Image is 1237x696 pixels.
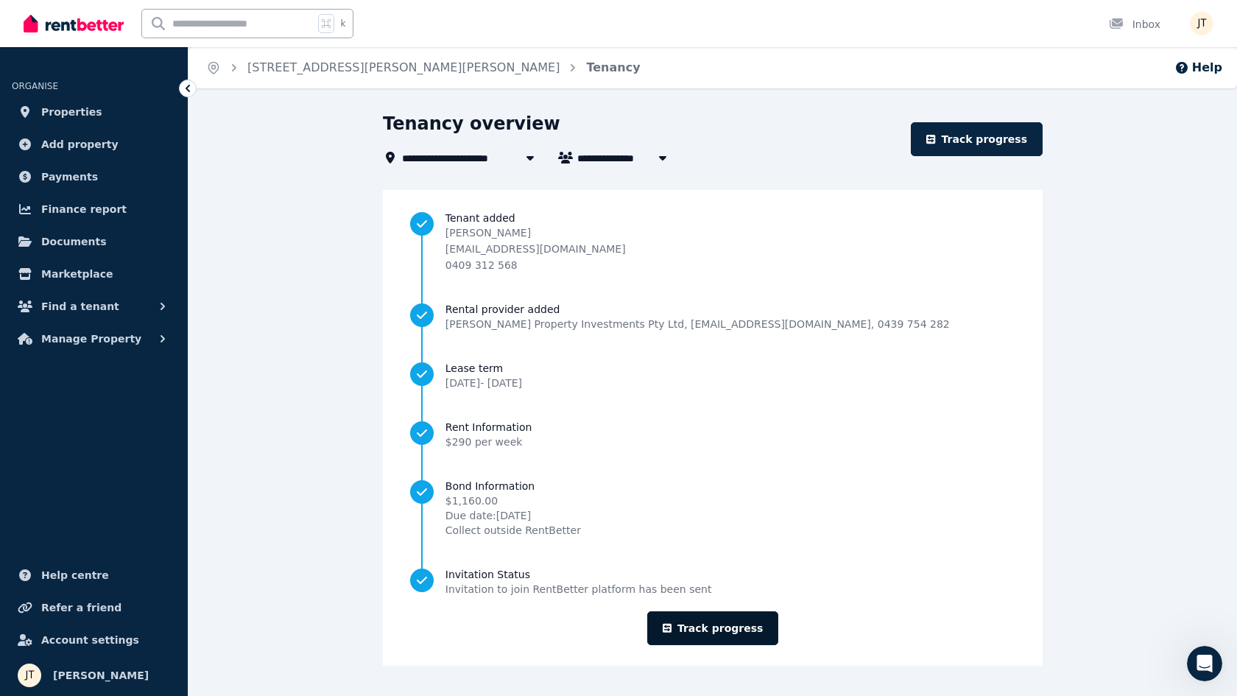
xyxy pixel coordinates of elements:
[410,302,1015,331] a: Rental provider added[PERSON_NAME] Property Investments Pty Ltd, [EMAIL_ADDRESS][DOMAIN_NAME], 04...
[24,362,230,405] div: If you have a question you're welcome to type it here and a member of our team will reach out to ...
[445,582,712,597] span: Invitation to join RentBetter platform has been sent
[12,85,283,201] div: The RentBetter Team says…
[445,377,522,389] span: [DATE] - [DATE]
[12,201,283,221] div: [DATE]
[12,130,176,159] a: Add property
[18,664,41,687] img: Jamie Taylor
[191,230,271,245] div: Something else
[12,81,58,91] span: ORGANISE
[340,18,345,29] span: k
[383,112,560,136] h1: Tenancy overview
[445,317,950,331] span: [PERSON_NAME] Property Investments Pty Ltd , [EMAIL_ADDRESS][DOMAIN_NAME] , 0439 754 282
[445,302,950,317] span: Rental provider added
[24,94,230,108] div: Hey there 👋 Welcome to RentBetter!
[12,292,176,321] button: Find a tenant
[445,211,1015,225] span: Tenant added
[445,436,523,448] span: $290 per week
[12,221,283,265] div: Jamie says…
[53,667,149,684] span: [PERSON_NAME]
[10,6,38,34] button: go back
[257,6,285,34] button: Home
[1187,646,1222,681] iframe: Intercom live chat
[445,242,626,256] p: [EMAIL_ADDRESS][DOMAIN_NAME]
[647,611,779,645] a: Track progress
[445,420,532,435] span: Rent Information
[42,8,66,32] img: Profile image for The RentBetter Team
[410,479,1015,538] a: Bond Information$1,160.00Due date:[DATE]Collect outside RentBetter
[24,412,230,456] div: You can also check out our and that may help in answering your question.
[445,567,712,582] span: Invitation Status
[12,265,129,298] div: How can we help?
[445,259,518,271] span: 0409 312 568
[41,136,119,153] span: Add property
[1174,59,1222,77] button: Help
[445,508,581,523] span: Due date: [DATE]
[12,265,283,309] div: The RentBetter Team says…
[410,420,1015,449] a: Rent Information$290 per week
[12,625,176,655] a: Account settings
[24,116,230,159] div: On RentBetter, taking control and managing your property is easier than ever before.
[179,221,283,253] div: Something else
[161,413,222,425] a: Help Centre
[41,233,107,250] span: Documents
[410,567,1015,597] a: Invitation StatusInvitation to join RentBetter platform has been sent
[445,523,581,538] span: Collect outside RentBetter
[41,298,119,315] span: Find a tenant
[71,7,194,18] h1: The RentBetter Team
[24,13,124,35] img: RentBetter
[12,353,242,465] div: If you have a question you're welcome to type it here and a member of our team will reach out to ...
[445,361,522,376] span: Lease term
[12,259,176,289] a: Marketplace
[445,493,581,508] span: $1,160.00
[12,227,176,256] a: Documents
[41,103,102,121] span: Properties
[12,194,176,224] a: Finance report
[410,361,1015,390] a: Lease term[DATE]- [DATE]
[12,353,283,477] div: The RentBetter Team says…
[179,309,283,341] div: Something else
[911,122,1043,156] a: Track progress
[445,479,581,493] span: Bond Information
[247,60,560,74] a: [STREET_ADDRESS][PERSON_NAME][PERSON_NAME]
[188,47,658,88] nav: Breadcrumb
[41,566,109,584] span: Help centre
[41,200,127,218] span: Finance report
[41,330,141,348] span: Manage Property
[445,225,626,240] p: [PERSON_NAME]
[410,211,1015,597] nav: Progress
[41,168,98,186] span: Payments
[410,211,1015,273] a: Tenant added[PERSON_NAME][EMAIL_ADDRESS][DOMAIN_NAME]0409 312 568
[71,18,183,33] p: The team can also help
[41,265,113,283] span: Marketplace
[41,599,121,616] span: Refer a friend
[12,309,283,353] div: Jamie says…
[12,593,176,622] a: Refer a friend
[41,631,139,649] span: Account settings
[43,427,71,439] a: Blogs
[12,560,176,590] a: Help centre
[586,60,640,74] a: Tenancy
[1109,17,1160,32] div: Inbox
[12,85,242,189] div: Hey there 👋 Welcome to RentBetter!On RentBetter, taking control and managing your property is eas...
[12,162,176,191] a: Payments
[12,324,176,354] button: Manage Property
[24,274,117,289] div: How can we help?
[24,166,230,178] b: What can we help you with [DATE]?
[12,97,176,127] a: Properties
[1190,12,1213,35] img: Jamie Taylor
[191,317,271,332] div: Something else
